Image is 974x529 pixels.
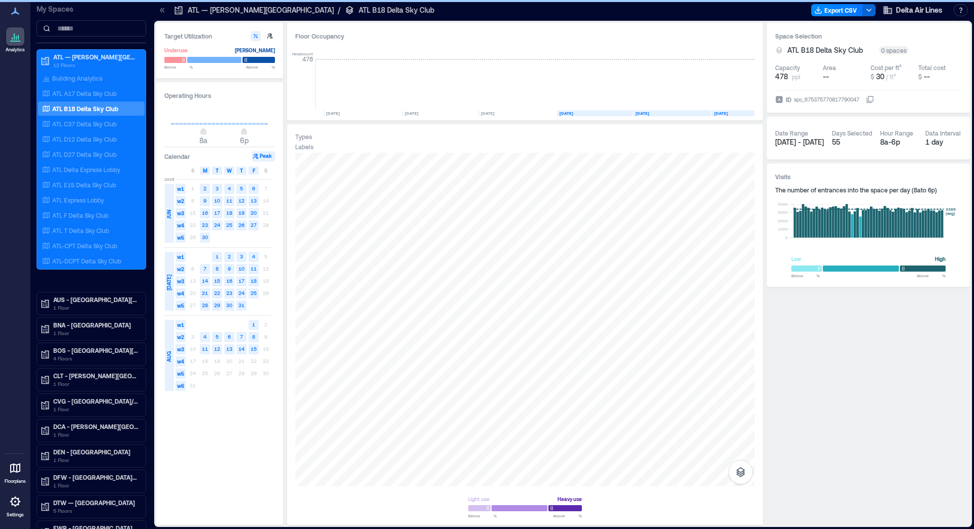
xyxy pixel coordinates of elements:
span: w4 [176,356,186,367]
text: 3 [240,253,243,259]
tspan: 2000 [778,218,788,223]
span: w5 [176,369,186,379]
span: w2 [176,332,186,342]
div: 1 day [925,137,962,147]
p: ATL — [PERSON_NAME][GEOGRAPHIC_DATA] [53,53,138,61]
button: Delta Air Lines [880,2,946,18]
text: 12 [214,346,220,352]
p: ATL D12 Delta Sky Club [52,135,117,143]
span: ID [786,94,791,105]
text: 28 [202,302,208,308]
text: 1 [216,253,219,259]
span: 6p [240,136,249,145]
tspan: 1000 [778,226,788,232]
text: 15 [251,346,257,352]
span: ATL B18 Delta Sky Club [787,45,863,55]
div: Data Interval [925,129,961,137]
p: Building Analytics [52,74,102,82]
p: CLT - [PERSON_NAME][GEOGRAPHIC_DATA][PERSON_NAME] [53,372,138,380]
div: Cost per ft² [871,63,901,72]
span: w4 [176,220,186,230]
span: M [203,167,207,175]
button: Peak [252,151,275,161]
h3: Operating Hours [164,90,275,101]
text: 10 [214,197,220,204]
text: 14 [202,278,208,284]
text: 2 [203,185,206,191]
div: High [935,254,946,264]
span: w2 [176,196,186,206]
span: T [216,167,219,175]
h3: Target Utilization [164,31,275,41]
text: 16 [226,278,232,284]
p: ATL B18 Delta Sky Club [52,105,118,113]
p: 12 Floors [53,61,138,69]
div: Area [823,63,836,72]
span: -- [823,72,829,81]
span: w3 [176,344,186,354]
p: ATL-DCPT Delta Sky Club [52,257,121,265]
p: ATL T Delta Sky Club [52,226,109,235]
button: Export CSV [811,4,863,16]
div: Capacity [775,63,800,72]
span: Above % [553,513,582,519]
div: Types [295,133,312,141]
span: W [227,167,232,175]
p: ATL B18 Delta Sky Club [359,5,434,15]
p: 1 Floor [53,405,138,413]
tspan: 4000 [778,202,788,207]
text: 16 [202,210,208,216]
p: BNA - [GEOGRAPHIC_DATA] [53,321,138,329]
p: ATL Express Lobby [52,196,104,204]
span: T [240,167,243,175]
span: 2025 [164,176,175,182]
text: 20 [251,210,257,216]
text: 27 [251,222,257,228]
text: [DATE] [405,111,419,116]
div: spc_675375770817790047 [793,94,860,105]
span: ppl [792,73,801,81]
text: 8 [252,334,255,340]
span: $ [871,73,874,80]
text: 30 [202,234,208,240]
text: 5 [216,334,219,340]
p: ATL E15 Delta Sky Club [52,181,116,189]
p: DTW — [GEOGRAPHIC_DATA] [53,499,138,507]
span: Below % [791,273,820,279]
span: Above % [917,273,946,279]
text: 19 [238,210,245,216]
text: 31 [238,302,245,308]
text: 25 [226,222,232,228]
p: ATL-CPT Delta Sky Club [52,242,117,250]
span: Above % [246,64,275,70]
text: 14 [238,346,245,352]
div: 55 [832,137,872,147]
text: 25 [251,290,257,296]
p: ATL D27 Delta Sky Club [52,150,117,158]
h3: Space Selection [775,31,962,41]
p: AUS - [GEOGRAPHIC_DATA][PERSON_NAME][GEOGRAPHIC_DATA] [53,295,138,304]
span: w5 [176,301,186,311]
text: 26 [238,222,245,228]
span: Delta Air Lines [896,5,943,15]
div: Labels [295,143,314,151]
text: 7 [203,266,206,272]
text: 1 [252,321,255,327]
div: Heavy use [558,494,582,504]
p: 5 Floors [53,507,138,515]
button: IDspc_675375770817790047 [866,95,874,104]
div: 8a - 6p [880,137,917,147]
p: My Spaces [37,4,146,14]
div: Floor Occupancy [295,31,755,41]
text: 5 [240,185,243,191]
text: 10 [238,266,245,272]
span: w3 [176,208,186,218]
text: 17 [214,210,220,216]
p: / [338,5,340,15]
text: 4 [228,185,231,191]
div: [PERSON_NAME] [235,45,275,55]
text: 21 [202,290,208,296]
p: 1 Floor [53,329,138,337]
text: 15 [214,278,220,284]
span: w3 [176,276,186,286]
